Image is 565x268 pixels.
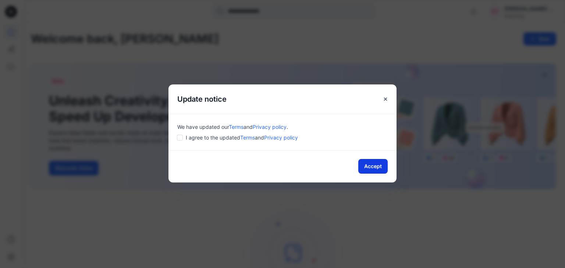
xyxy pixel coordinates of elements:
[168,84,235,114] h5: Update notice
[255,134,264,141] span: and
[244,124,253,130] span: and
[264,134,298,141] a: Privacy policy
[379,93,392,106] button: Close
[253,124,287,130] a: Privacy policy
[229,124,244,130] a: Terms
[186,134,298,141] span: I agree to the updated
[358,159,388,174] button: Accept
[177,123,388,131] div: We have updated our .
[240,134,255,141] a: Terms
